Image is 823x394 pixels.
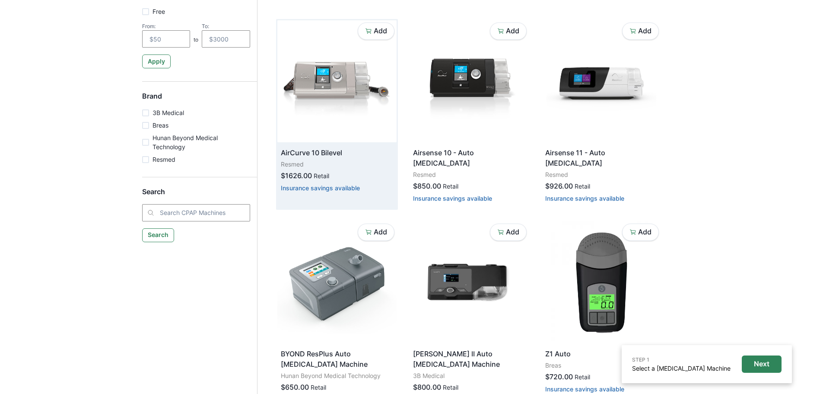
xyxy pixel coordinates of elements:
button: Add [490,22,527,40]
button: Add [622,224,659,241]
p: 3B Medical [413,371,525,380]
p: Airsense 10 - Auto [MEDICAL_DATA] [413,147,525,168]
p: Add [374,228,387,236]
img: as32ktsyjne7mb1emngfv9cryrud [542,221,661,343]
input: Search CPAP Machines [142,204,250,221]
input: $50 [142,30,191,48]
p: Add [374,27,387,35]
h5: Search [142,188,250,204]
h5: Brand [142,92,250,108]
button: Apply [142,54,171,68]
p: Retail [575,182,590,191]
input: $3000 [202,30,250,48]
div: From: [142,23,191,29]
p: $926.00 [545,181,573,191]
p: Resmed [153,155,175,164]
p: Retail [314,171,329,180]
p: $720.00 [545,372,573,382]
button: Next [742,356,782,373]
img: f9v48gy894hdq30ykzhomso23q4i [277,221,397,343]
button: Add [358,224,394,241]
p: Resmed [545,170,658,179]
p: Retail [311,383,326,392]
a: Select a [MEDICAL_DATA] Machine [632,365,731,372]
p: $650.00 [281,382,309,392]
button: Add [622,22,659,40]
p: STEP 1 [632,356,731,364]
button: Insurance savings available [281,184,360,192]
button: Insurance savings available [545,385,624,393]
img: pscvkewmdlp19lsde7niddjswnax [542,20,661,142]
p: Hunan Beyond Medical Technology [281,371,393,380]
p: Retail [443,383,458,392]
p: BYOND ResPlus Auto [MEDICAL_DATA] Machine [281,349,393,369]
a: Airsense 11 - Auto [MEDICAL_DATA]Resmed$926.00RetailInsurance savings available [542,20,661,208]
button: Add [358,22,394,40]
p: $800.00 [413,382,441,392]
p: Retail [443,182,458,191]
a: AirCurve 10 BilevelResmed$1626.00RetailInsurance savings available [277,20,397,198]
p: to [194,36,198,48]
p: Breas [545,361,658,370]
p: Z1 Auto [545,349,658,359]
p: Airsense 11 - Auto [MEDICAL_DATA] [545,147,658,168]
p: $850.00 [413,181,441,191]
p: Resmed [281,160,393,169]
div: To: [202,23,250,29]
button: Add [490,224,527,241]
p: Resmed [413,170,525,179]
img: csx6wy3kaf6osyvvt95lguhhvmcg [277,20,397,142]
a: Airsense 10 - Auto [MEDICAL_DATA]Resmed$850.00RetailInsurance savings available [410,20,529,208]
p: Add [506,27,519,35]
p: $1626.00 [281,170,312,181]
p: Add [638,27,651,35]
p: Hunan Beyond Medical Technology [153,133,250,151]
p: Add [638,228,651,236]
p: Free [153,7,165,16]
p: [PERSON_NAME] II Auto [MEDICAL_DATA] Machine [413,349,525,369]
p: Add [506,228,519,236]
p: Breas [153,121,168,130]
img: 9snux9pm6rv3giz1tqf3o9qfgq7m [410,20,529,142]
p: AirCurve 10 Bilevel [281,147,393,158]
button: Search [142,228,174,242]
img: fvgp601oxff1m4vb99ycpxrx8or8 [410,221,529,343]
p: Retail [575,372,590,381]
button: Insurance savings available [545,195,624,202]
button: Insurance savings available [413,195,492,202]
p: 3B Medical [153,108,184,117]
p: Next [754,360,769,368]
